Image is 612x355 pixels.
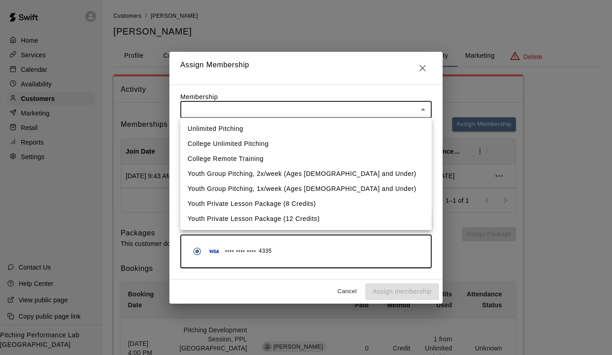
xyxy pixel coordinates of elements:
li: Youth Private Lesson Package (8 Credits) [180,196,432,211]
li: College Remote Training [180,151,432,166]
li: Youth Group Pitching, 1x/week (Ages [DEMOGRAPHIC_DATA] and Under) [180,181,432,196]
li: Unlimited Pitching [180,121,432,136]
li: College Unlimited Pitching [180,136,432,151]
li: Youth Private Lesson Package (12 Credits) [180,211,432,226]
li: Youth Group Pitching, 2x/week (Ages [DEMOGRAPHIC_DATA] and Under) [180,166,432,181]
